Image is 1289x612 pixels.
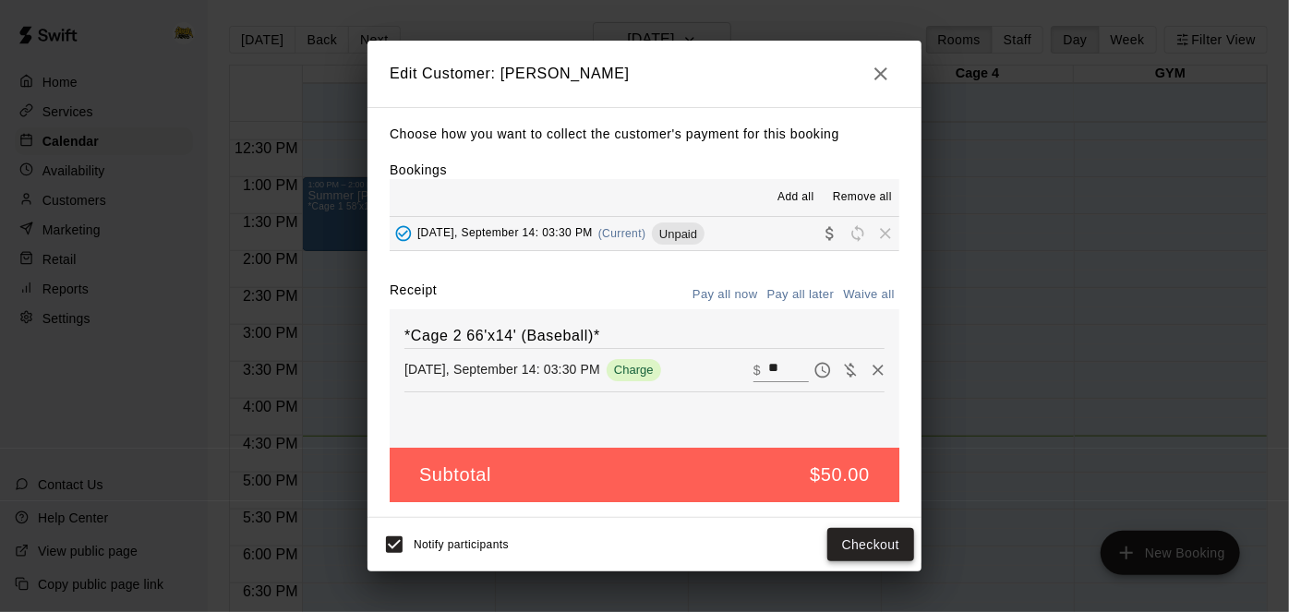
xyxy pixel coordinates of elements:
span: Notify participants [414,538,509,551]
button: Checkout [827,528,914,562]
button: Waive all [838,281,899,309]
h6: *Cage 2 66'x14' (Baseball)* [404,324,885,348]
span: [DATE], September 14: 03:30 PM [417,227,593,240]
p: $ [753,361,761,379]
button: Remove all [825,183,899,212]
span: Collect payment [816,226,844,240]
p: Choose how you want to collect the customer's payment for this booking [390,123,899,146]
button: Pay all now [688,281,763,309]
span: Unpaid [652,227,705,241]
span: Add all [777,188,814,207]
span: Pay later [809,361,837,377]
span: Reschedule [844,226,872,240]
button: Added - Collect Payment [390,220,417,247]
h5: $50.00 [810,462,870,487]
button: Add all [766,183,825,212]
span: (Current) [598,227,646,240]
label: Bookings [390,162,447,177]
span: Remove all [833,188,892,207]
span: Charge [607,363,661,377]
span: Waive payment [837,361,864,377]
label: Receipt [390,281,437,309]
h2: Edit Customer: [PERSON_NAME] [367,41,922,107]
button: Remove [864,356,892,384]
span: Remove [872,226,899,240]
button: Added - Collect Payment[DATE], September 14: 03:30 PM(Current)UnpaidCollect paymentRescheduleRemove [390,217,899,251]
p: [DATE], September 14: 03:30 PM [404,360,600,378]
button: Pay all later [763,281,839,309]
h5: Subtotal [419,462,491,487]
